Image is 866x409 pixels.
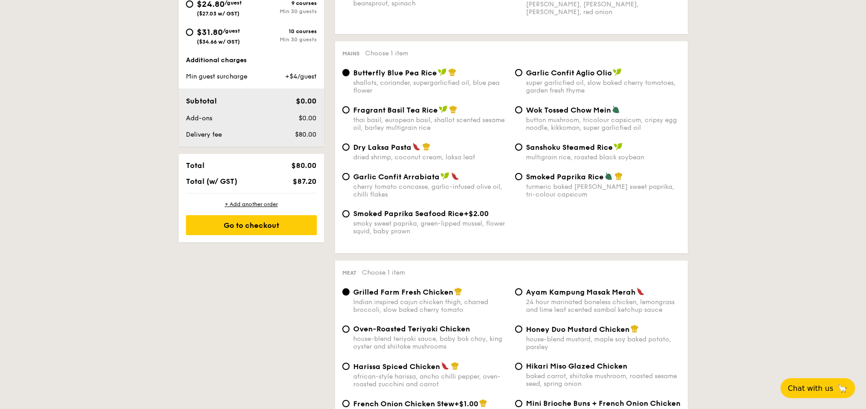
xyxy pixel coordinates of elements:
span: Total [186,161,205,170]
span: Wok Tossed Chow Mein [526,106,611,114]
img: icon-chef-hat.a58ddaea.svg [454,287,462,296]
input: Hikari Miso Glazed Chickenbaked carrot, shiitake mushroom, roasted sesame seed, spring onion [515,363,522,370]
span: Smoked Paprika Seafood Rice [353,209,464,218]
span: Add-ons [186,114,212,122]
div: [PERSON_NAME], [PERSON_NAME], [PERSON_NAME], red onion [526,0,681,16]
div: dried shrimp, coconut cream, laksa leaf [353,153,508,161]
div: Indian inspired cajun chicken thigh, charred broccoli, slow baked cherry tomato [353,298,508,314]
input: Fragrant Basil Tea Ricethai basil, european basil, shallot scented sesame oil, barley multigrain ... [342,106,350,113]
img: icon-vegetarian.fe4039eb.svg [605,172,613,180]
input: Oven-Roasted Teriyaki Chickenhouse-blend teriyaki sauce, baby bok choy, king oyster and shiitake ... [342,325,350,333]
img: icon-vegetarian.fe4039eb.svg [612,105,620,113]
img: icon-spicy.37a8142b.svg [451,172,459,180]
input: French Onion Chicken Stew+$1.00french herbs, chicken jus, torched parmesan cheese [342,400,350,407]
span: ($27.03 w/ GST) [197,10,240,17]
div: multigrain rice, roasted black soybean [526,153,681,161]
span: +$2.00 [464,209,489,218]
div: house-blend mustard, maple soy baked potato, parsley [526,335,681,351]
span: Garlic Confit Arrabiata [353,172,440,181]
div: 24 hour marinated boneless chicken, lemongrass and lime leaf scented sambal ketchup sauce [526,298,681,314]
span: Meat [342,270,356,276]
input: Grilled Farm Fresh ChickenIndian inspired cajun chicken thigh, charred broccoli, slow baked cherr... [342,288,350,296]
div: house-blend teriyaki sauce, baby bok choy, king oyster and shiitake mushrooms [353,335,508,350]
img: icon-chef-hat.a58ddaea.svg [451,362,459,370]
img: icon-vegan.f8ff3823.svg [614,143,623,151]
div: super garlicfied oil, slow baked cherry tomatoes, garden fresh thyme [526,79,681,94]
button: Chat with us🦙 [781,378,855,398]
span: /guest [223,28,240,34]
div: baked carrot, shiitake mushroom, roasted sesame seed, spring onion [526,372,681,388]
span: Subtotal [186,97,217,105]
span: Min guest surcharge [186,73,247,80]
img: icon-vegan.f8ff3823.svg [613,68,622,76]
input: Sanshoku Steamed Ricemultigrain rice, roasted black soybean [515,143,522,151]
span: 🦙 [837,383,848,394]
span: $0.00 [299,114,316,122]
span: Delivery fee [186,131,222,138]
span: ($34.66 w/ GST) [197,39,240,45]
img: icon-chef-hat.a58ddaea.svg [479,399,487,407]
div: african-style harissa, ancho chilli pepper, oven-roasted zucchini and carrot [353,373,508,388]
img: icon-vegan.f8ff3823.svg [441,172,450,180]
span: Garlic Confit Aglio Olio [526,69,612,77]
img: icon-vegan.f8ff3823.svg [439,105,448,113]
span: Smoked Paprika Rice [526,172,604,181]
div: cherry tomato concasse, garlic-infused olive oil, chilli flakes [353,183,508,198]
img: icon-chef-hat.a58ddaea.svg [448,68,456,76]
input: Smoked Paprika Seafood Rice+$2.00smoky sweet paprika, green-lipped mussel, flower squid, baby prawn [342,210,350,217]
div: Additional charges [186,56,317,65]
img: icon-chef-hat.a58ddaea.svg [615,172,623,180]
div: Min 30 guests [251,8,317,15]
input: Garlic Confit Arrabiatacherry tomato concasse, garlic-infused olive oil, chilli flakes [342,173,350,180]
span: Ayam Kampung Masak Merah [526,288,636,296]
img: icon-spicy.37a8142b.svg [636,287,645,296]
span: Hikari Miso Glazed Chicken [526,362,627,370]
span: Honey Duo Mustard Chicken [526,325,630,334]
img: icon-chef-hat.a58ddaea.svg [631,325,639,333]
span: Dry Laksa Pasta [353,143,411,152]
input: Harissa Spiced Chickenafrican-style harissa, ancho chilli pepper, oven-roasted zucchini and carrot [342,363,350,370]
img: icon-vegan.f8ff3823.svg [438,68,447,76]
span: +$4/guest [285,73,316,80]
div: button mushroom, tricolour capsicum, cripsy egg noodle, kikkoman, super garlicfied oil [526,116,681,132]
div: Min 30 guests [251,36,317,43]
span: Fragrant Basil Tea Rice [353,106,438,114]
div: Go to checkout [186,215,317,235]
input: Wok Tossed Chow Meinbutton mushroom, tricolour capsicum, cripsy egg noodle, kikkoman, super garli... [515,106,522,113]
span: Choose 1 item [365,49,408,57]
input: Honey Duo Mustard Chickenhouse-blend mustard, maple soy baked potato, parsley [515,325,522,333]
span: Butterfly Blue Pea Rice [353,69,437,77]
span: $80.00 [291,161,316,170]
span: +$1.00 [454,399,478,408]
span: French Onion Chicken Stew [353,399,454,408]
input: Butterfly Blue Pea Riceshallots, coriander, supergarlicfied oil, blue pea flower [342,69,350,76]
span: Choose 1 item [362,269,405,276]
div: shallots, coriander, supergarlicfied oil, blue pea flower [353,79,508,94]
div: + Add another order [186,201,317,208]
img: icon-spicy.37a8142b.svg [412,143,420,151]
input: Mini Brioche Buns + French Onion Chicken Stew+$2.00french herbs, chicken jus, torched parmesan ch... [515,400,522,407]
input: Smoked Paprika Riceturmeric baked [PERSON_NAME] sweet paprika, tri-colour capsicum [515,173,522,180]
img: icon-spicy.37a8142b.svg [441,362,449,370]
span: $31.80 [197,27,223,37]
img: icon-chef-hat.a58ddaea.svg [449,105,457,113]
div: thai basil, european basil, shallot scented sesame oil, barley multigrain rice [353,116,508,132]
span: Grilled Farm Fresh Chicken [353,288,453,296]
img: icon-chef-hat.a58ddaea.svg [422,143,430,151]
span: Total (w/ GST) [186,177,237,186]
div: smoky sweet paprika, green-lipped mussel, flower squid, baby prawn [353,220,508,235]
span: Sanshoku Steamed Rice [526,143,613,152]
span: $0.00 [296,97,316,105]
span: $87.20 [293,177,316,186]
span: Oven-Roasted Teriyaki Chicken [353,325,470,333]
input: Ayam Kampung Masak Merah24 hour marinated boneless chicken, lemongrass and lime leaf scented samb... [515,288,522,296]
span: Chat with us [788,384,833,393]
span: Mains [342,50,360,57]
input: Garlic Confit Aglio Oliosuper garlicfied oil, slow baked cherry tomatoes, garden fresh thyme [515,69,522,76]
input: Dry Laksa Pastadried shrimp, coconut cream, laksa leaf [342,143,350,151]
div: turmeric baked [PERSON_NAME] sweet paprika, tri-colour capsicum [526,183,681,198]
div: 10 courses [251,28,317,34]
input: $31.80/guest($34.66 w/ GST)10 coursesMin 30 guests [186,29,193,36]
span: Harissa Spiced Chicken [353,362,440,371]
input: $24.80/guest($27.03 w/ GST)9 coursesMin 30 guests [186,0,193,8]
